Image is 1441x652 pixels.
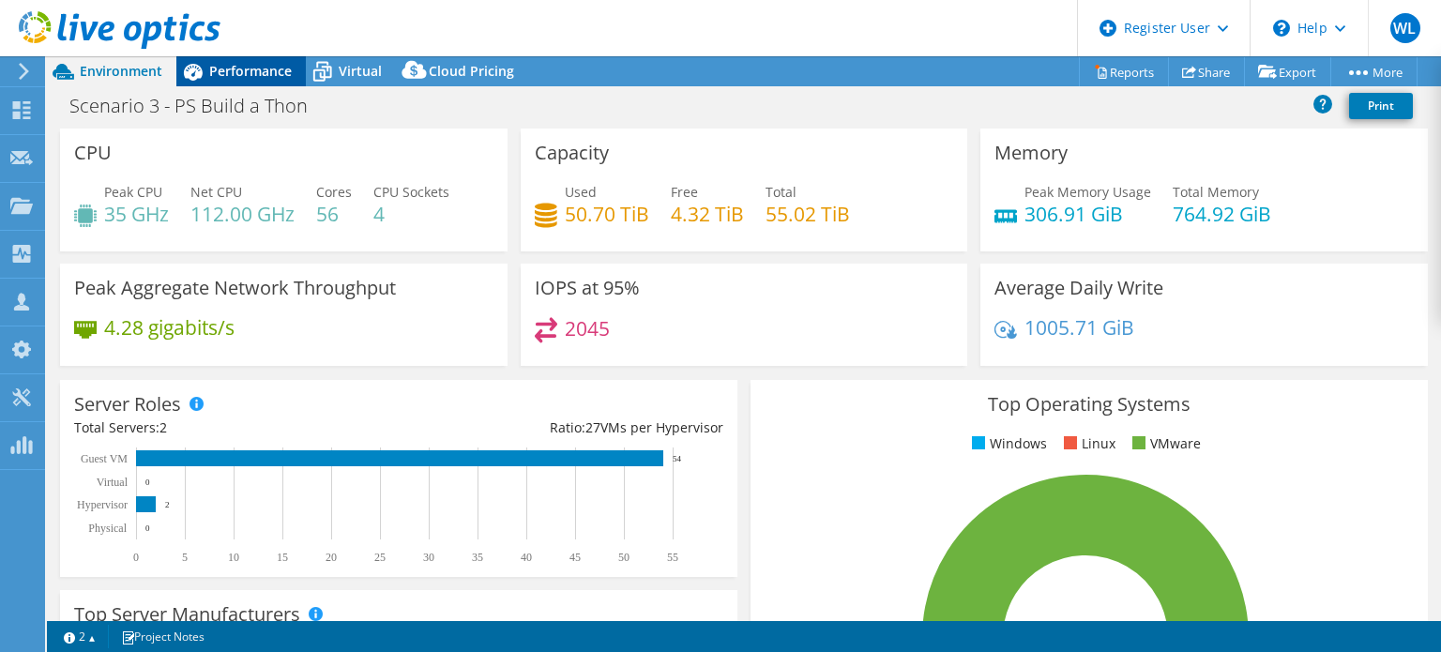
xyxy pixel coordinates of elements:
a: Project Notes [108,625,218,648]
span: Environment [80,62,162,80]
span: Net CPU [190,183,242,201]
a: Share [1168,57,1245,86]
text: Virtual [97,476,129,489]
h3: Peak Aggregate Network Throughput [74,278,396,298]
text: 15 [277,551,288,564]
h4: 50.70 TiB [565,204,649,224]
text: 55 [667,551,678,564]
span: Total [766,183,796,201]
text: 40 [521,551,532,564]
span: Virtual [339,62,382,80]
span: Used [565,183,597,201]
div: Ratio: VMs per Hypervisor [399,417,723,438]
h4: 306.91 GiB [1024,204,1151,224]
a: 2 [51,625,109,648]
h3: CPU [74,143,112,163]
h4: 2045 [565,318,610,339]
li: Linux [1059,433,1115,454]
text: 2 [165,500,170,509]
h4: 55.02 TiB [766,204,850,224]
span: Cloud Pricing [429,62,514,80]
h3: Average Daily Write [994,278,1163,298]
a: Print [1349,93,1413,119]
h4: 1005.71 GiB [1024,317,1134,338]
h3: Top Server Manufacturers [74,604,300,625]
a: Export [1244,57,1331,86]
span: 2 [159,418,167,436]
text: 25 [374,551,386,564]
text: 35 [472,551,483,564]
span: Peak Memory Usage [1024,183,1151,201]
span: 27 [585,418,600,436]
text: 0 [145,478,150,487]
span: WL [1390,13,1420,43]
li: Windows [967,433,1047,454]
text: 50 [618,551,629,564]
h4: 56 [316,204,352,224]
span: Performance [209,62,292,80]
h4: 112.00 GHz [190,204,295,224]
text: 54 [673,454,682,463]
h1: Scenario 3 - PS Build a Thon [61,96,337,116]
h3: Top Operating Systems [765,394,1414,415]
h4: 4 [373,204,449,224]
h3: Server Roles [74,394,181,415]
div: Total Servers: [74,417,399,438]
span: CPU Sockets [373,183,449,201]
text: 20 [326,551,337,564]
h4: 4.32 TiB [671,204,744,224]
svg: \n [1273,20,1290,37]
span: Peak CPU [104,183,162,201]
a: More [1330,57,1418,86]
text: 45 [569,551,581,564]
span: Total Memory [1173,183,1259,201]
text: Guest VM [81,452,128,465]
h3: Memory [994,143,1068,163]
li: VMware [1128,433,1201,454]
h3: IOPS at 95% [535,278,640,298]
text: 0 [133,551,139,564]
a: Reports [1079,57,1169,86]
h4: 4.28 gigabits/s [104,317,235,338]
span: Cores [316,183,352,201]
text: Physical [88,522,127,535]
text: 30 [423,551,434,564]
text: Hypervisor [77,498,128,511]
text: 5 [182,551,188,564]
h4: 35 GHz [104,204,169,224]
h3: Capacity [535,143,609,163]
span: Free [671,183,698,201]
text: 10 [228,551,239,564]
text: 0 [145,523,150,533]
h4: 764.92 GiB [1173,204,1271,224]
